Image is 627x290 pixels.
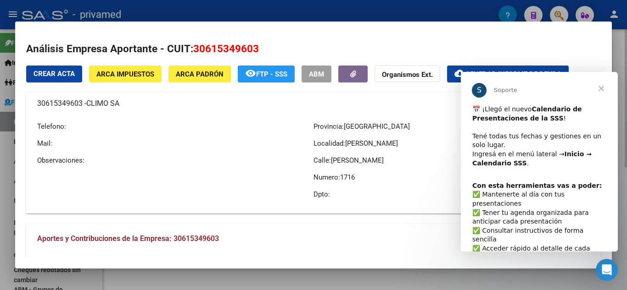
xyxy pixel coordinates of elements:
[26,253,601,278] div: Aportes y Contribuciones de la Empresa: 30615349603
[256,70,287,78] span: FTP - SSS
[37,234,219,243] span: Aportes y Contribuciones de la Empresa: 30615349603
[26,93,601,115] mat-expansion-panel-header: 30615349603 -CLIMO SA
[382,71,433,79] strong: Organismos Ext.
[11,110,141,117] b: Con esta herramientas vas a poder:
[193,43,259,55] span: 30615349603
[313,189,590,199] p: Dpto:
[37,121,313,131] p: Telefono:
[313,155,590,165] p: Calle:
[89,66,162,82] button: ARCA Impuestos
[375,66,440,82] button: Organismos Ext.
[37,155,313,165] p: Observaciones:
[313,138,590,148] p: Localidad:
[26,66,82,82] button: Crear Acta
[37,98,579,109] mat-panel-title: 30615349603 -
[245,68,256,79] mat-icon: remove_red_eye
[26,41,601,57] h2: Análisis Empresa Aportante - CUIT:
[11,109,146,217] div: ​✅ Mantenerte al día con tus presentaciones ✅ Tener tu agenda organizada para anticipar cada pres...
[96,70,154,78] span: ARCA Impuestos
[238,66,295,82] button: FTP - SSS
[345,139,398,148] span: [PERSON_NAME]
[168,66,231,82] button: ARCA Padrón
[313,172,590,182] p: Numero:
[340,173,355,181] span: 1716
[596,259,618,281] iframe: Intercom live chat
[313,121,590,131] p: Provincia:
[34,70,75,78] span: Crear Acta
[309,70,324,78] span: ABM
[37,138,313,148] p: Mail:
[302,66,331,82] button: ABM
[454,68,465,79] mat-icon: cloud_download
[447,66,569,82] button: Generar informe de deuda
[331,156,384,164] span: [PERSON_NAME]
[176,70,224,78] span: ARCA Padrón
[26,115,601,213] div: 30615349603 -CLIMO SA
[26,224,601,253] mat-expansion-panel-header: Aportes y Contribuciones de la Empresa: 30615349603
[461,72,618,252] iframe: Intercom live chat mensaje
[344,122,410,131] span: [GEOGRAPHIC_DATA]
[86,98,119,109] span: CLIMO SA
[465,70,561,78] span: Generar informe de deuda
